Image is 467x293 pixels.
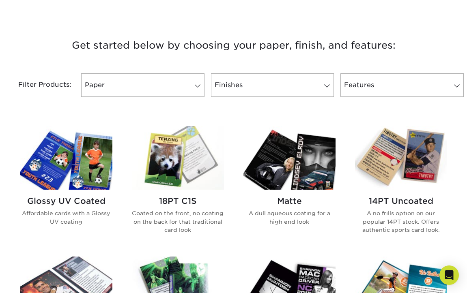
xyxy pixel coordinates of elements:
[355,196,447,206] h2: 14PT Uncoated
[211,73,334,97] a: Finishes
[132,126,224,247] a: 18PT C1S Trading Cards 18PT C1S Coated on the front, no coating on the back for that traditional ...
[20,126,112,190] img: Glossy UV Coated Trading Cards
[355,126,447,247] a: 14PT Uncoated Trading Cards 14PT Uncoated A no frills option on our popular 14PT stock. Offers au...
[243,126,336,247] a: Matte Trading Cards Matte A dull aqueous coating for a high end look
[243,126,336,190] img: Matte Trading Cards
[20,196,112,206] h2: Glossy UV Coated
[355,126,447,190] img: 14PT Uncoated Trading Cards
[132,126,224,190] img: 18PT C1S Trading Cards
[439,265,459,285] div: Open Intercom Messenger
[243,196,336,206] h2: Matte
[20,209,112,226] p: Affordable cards with a Glossy UV coating
[132,196,224,206] h2: 18PT C1S
[355,209,447,234] p: A no frills option on our popular 14PT stock. Offers authentic sports card look.
[20,126,112,247] a: Glossy UV Coated Trading Cards Glossy UV Coated Affordable cards with a Glossy UV coating
[340,73,464,97] a: Features
[243,209,336,226] p: A dull aqueous coating for a high end look
[132,209,224,234] p: Coated on the front, no coating on the back for that traditional card look
[81,73,204,97] a: Paper
[6,27,461,64] h3: Get started below by choosing your paper, finish, and features:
